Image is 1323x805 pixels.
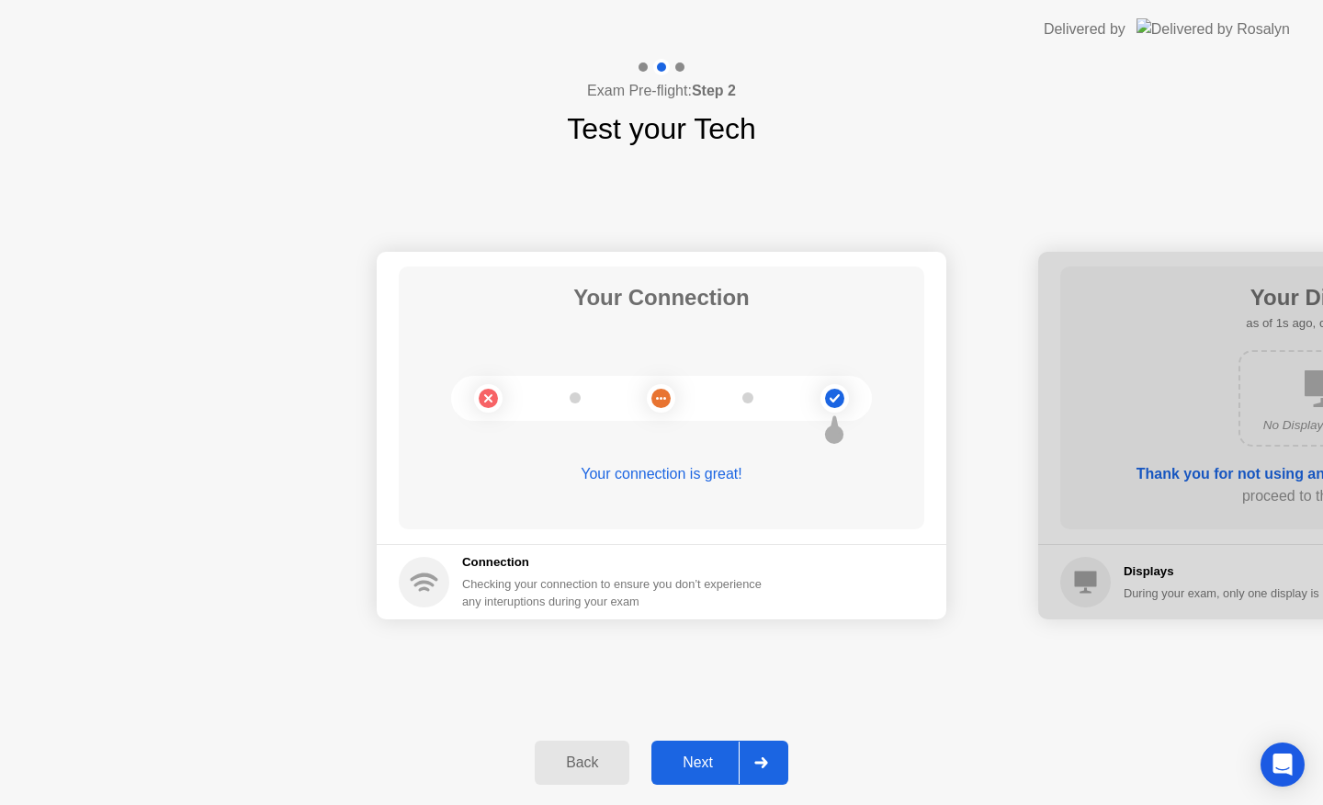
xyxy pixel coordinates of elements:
img: Delivered by Rosalyn [1136,18,1290,40]
div: Your connection is great! [399,463,924,485]
h1: Your Connection [573,281,750,314]
div: Checking your connection to ensure you don’t experience any interuptions during your exam [462,575,773,610]
div: Open Intercom Messenger [1261,743,1305,787]
div: Back [540,754,624,771]
div: Delivered by [1044,18,1125,40]
h1: Test your Tech [567,107,756,151]
button: Back [535,741,629,785]
b: Step 2 [692,83,736,98]
div: Next [657,754,739,771]
h5: Connection [462,553,773,572]
button: Next [651,741,788,785]
h4: Exam Pre-flight: [587,80,736,102]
